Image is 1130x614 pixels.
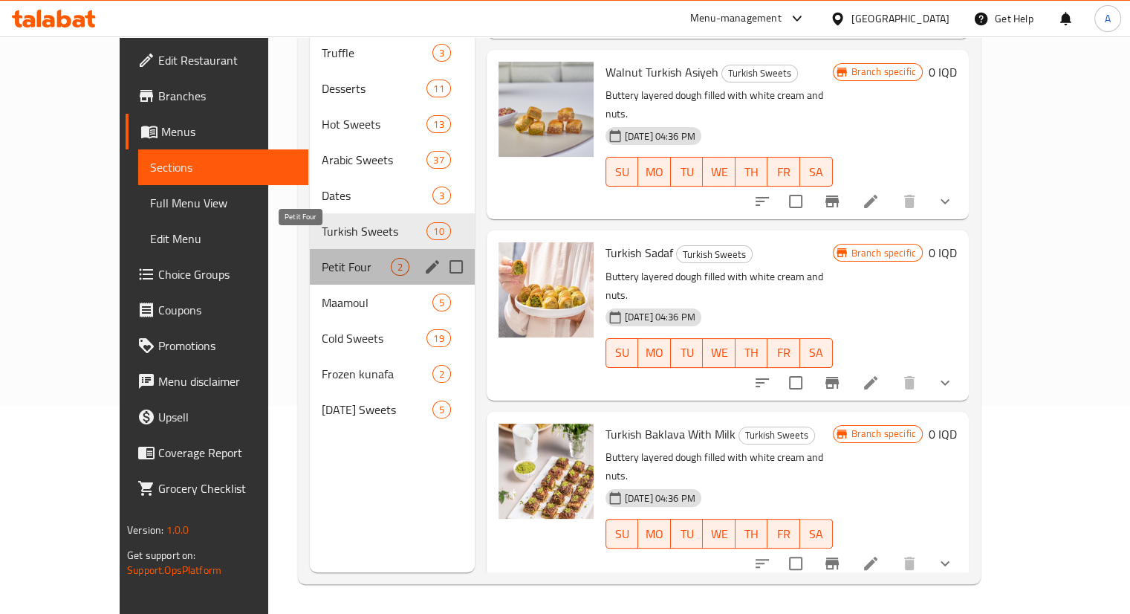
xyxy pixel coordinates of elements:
[126,363,308,399] a: Menu disclaimer
[432,294,451,311] div: items
[862,193,880,210] a: Edit menu item
[310,285,475,320] div: Maamoul5
[322,294,432,311] div: Maamoul
[322,44,432,62] span: Truffle
[427,224,449,239] span: 10
[638,519,671,549] button: MO
[677,161,698,183] span: TU
[433,367,450,381] span: 2
[322,222,426,240] span: Turkish Sweets
[773,523,794,545] span: FR
[845,246,922,260] span: Branch specific
[427,117,449,132] span: 13
[421,256,444,278] button: edit
[780,548,811,579] span: Select to update
[800,519,833,549] button: SA
[780,186,811,217] span: Select to update
[138,185,308,221] a: Full Menu View
[158,51,296,69] span: Edit Restaurant
[814,546,850,581] button: Branch-specific-item
[426,151,450,169] div: items
[432,187,451,204] div: items
[741,342,762,363] span: TH
[150,230,296,248] span: Edit Menu
[310,142,475,178] div: Arabic Sweets37
[800,338,833,368] button: SA
[892,365,927,401] button: delete
[310,178,475,213] div: Dates3
[158,87,296,105] span: Branches
[612,342,632,363] span: SU
[739,427,814,444] span: Turkish Sweets
[158,301,296,319] span: Coupons
[138,149,308,185] a: Sections
[744,184,780,219] button: sort-choices
[1105,10,1111,27] span: A
[800,157,833,187] button: SA
[709,523,730,545] span: WE
[158,479,296,497] span: Grocery Checklist
[391,258,409,276] div: items
[703,157,736,187] button: WE
[721,65,798,83] div: Turkish Sweets
[310,392,475,427] div: [DATE] Sweets5
[166,520,189,540] span: 1.0.0
[619,491,701,505] span: [DATE] 04:36 PM
[814,365,850,401] button: Branch-specific-item
[310,71,475,106] div: Desserts11
[709,342,730,363] span: WE
[127,560,221,580] a: Support.OpsPlatform
[158,408,296,426] span: Upsell
[432,401,451,419] div: items
[126,114,308,149] a: Menus
[138,221,308,256] a: Edit Menu
[158,444,296,462] span: Coverage Report
[605,157,638,187] button: SU
[851,10,949,27] div: [GEOGRAPHIC_DATA]
[736,338,768,368] button: TH
[322,258,391,276] span: Petit Four
[426,115,450,133] div: items
[744,546,780,581] button: sort-choices
[722,65,797,82] span: Turkish Sweets
[427,332,449,346] span: 19
[845,65,922,79] span: Branch specific
[126,435,308,471] a: Coverage Report
[322,401,432,419] span: [DATE] Sweets
[161,123,296,140] span: Menus
[767,519,800,549] button: FR
[499,242,594,337] img: Turkish Sadaf
[426,80,450,97] div: items
[322,115,426,133] span: Hot Sweets
[741,523,762,545] span: TH
[806,161,827,183] span: SA
[310,106,475,142] div: Hot Sweets13
[619,129,701,143] span: [DATE] 04:36 PM
[736,519,768,549] button: TH
[767,157,800,187] button: FR
[677,523,698,545] span: TU
[671,519,704,549] button: TU
[936,555,954,572] svg: Show Choices
[322,329,426,347] span: Cold Sweets
[862,374,880,392] a: Edit menu item
[158,265,296,283] span: Choice Groups
[158,372,296,390] span: Menu disclaimer
[426,329,450,347] div: items
[150,194,296,212] span: Full Menu View
[433,403,450,417] span: 5
[322,151,426,169] div: Arabic Sweets
[310,320,475,356] div: Cold Sweets19
[605,519,638,549] button: SU
[709,161,730,183] span: WE
[310,213,475,249] div: Turkish Sweets10
[126,256,308,292] a: Choice Groups
[126,78,308,114] a: Branches
[736,157,768,187] button: TH
[322,365,432,383] span: Frozen kunafa
[126,42,308,78] a: Edit Restaurant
